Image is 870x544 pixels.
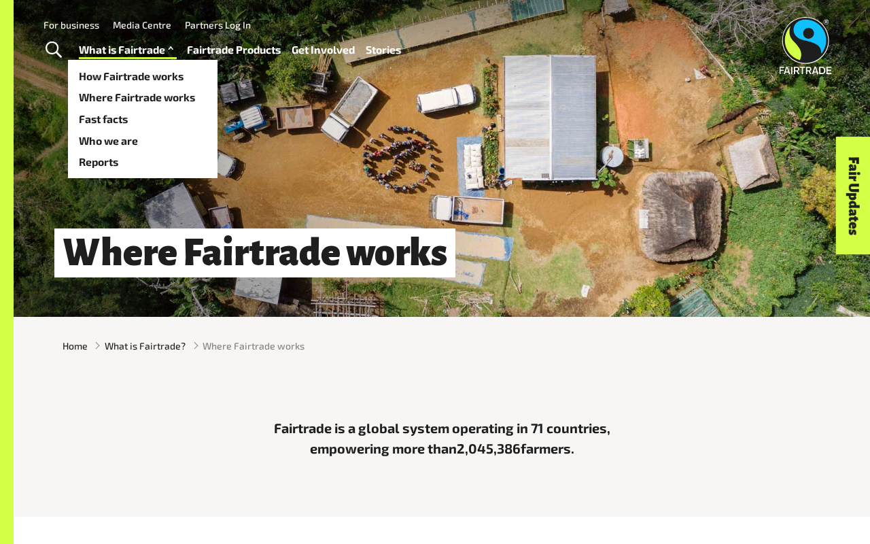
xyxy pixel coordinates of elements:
[203,339,304,353] span: Where Fairtrade works
[457,440,521,456] span: 2,045,386
[63,339,88,353] a: Home
[780,17,832,74] img: Fairtrade Australia New Zealand logo
[68,130,217,152] a: Who we are
[113,19,171,31] a: Media Centre
[256,418,627,458] p: Fairtrade is a global system operating in 71 countries, empowering more than farmers.
[185,19,251,31] a: Partners Log In
[366,40,401,59] a: Stories
[187,40,281,59] a: Fairtrade Products
[68,108,217,130] a: Fast facts
[43,19,99,31] a: For business
[79,40,177,59] a: What is Fairtrade
[292,40,355,59] a: Get Involved
[37,33,70,67] a: Toggle Search
[54,228,455,277] h1: Where Fairtrade works
[68,86,217,108] a: Where Fairtrade works
[68,151,217,173] a: Reports
[68,65,217,87] a: How Fairtrade works
[105,339,186,353] a: What is Fairtrade?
